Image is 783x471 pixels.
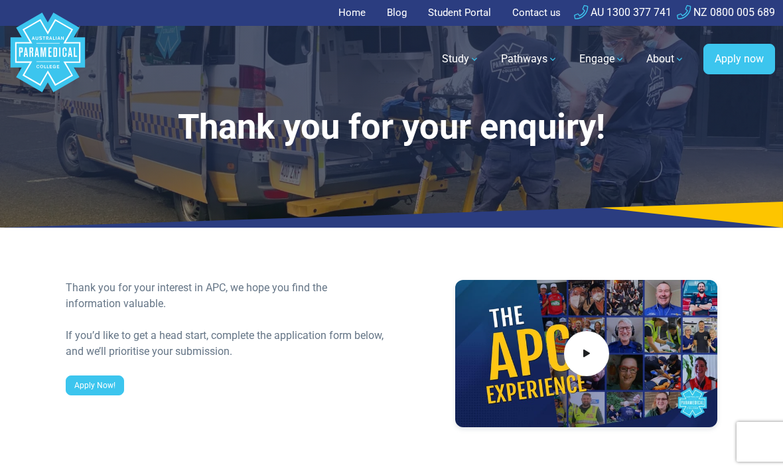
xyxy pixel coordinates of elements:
a: NZ 0800 005 689 [677,6,775,19]
div: If you’d like to get a head start, complete the application form below, and we’ll prioritise your... [66,328,384,360]
a: Engage [571,40,633,78]
a: Study [434,40,488,78]
a: AU 1300 377 741 [574,6,672,19]
a: About [638,40,693,78]
h1: Thank you for your enquiry! [66,106,718,148]
a: Apply now [703,44,775,74]
a: Pathways [493,40,566,78]
div: Thank you for your interest in APC, we hope you find the information valuable. [66,280,384,312]
a: Australian Paramedical College [8,26,88,93]
a: Apply Now! [66,375,124,395]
